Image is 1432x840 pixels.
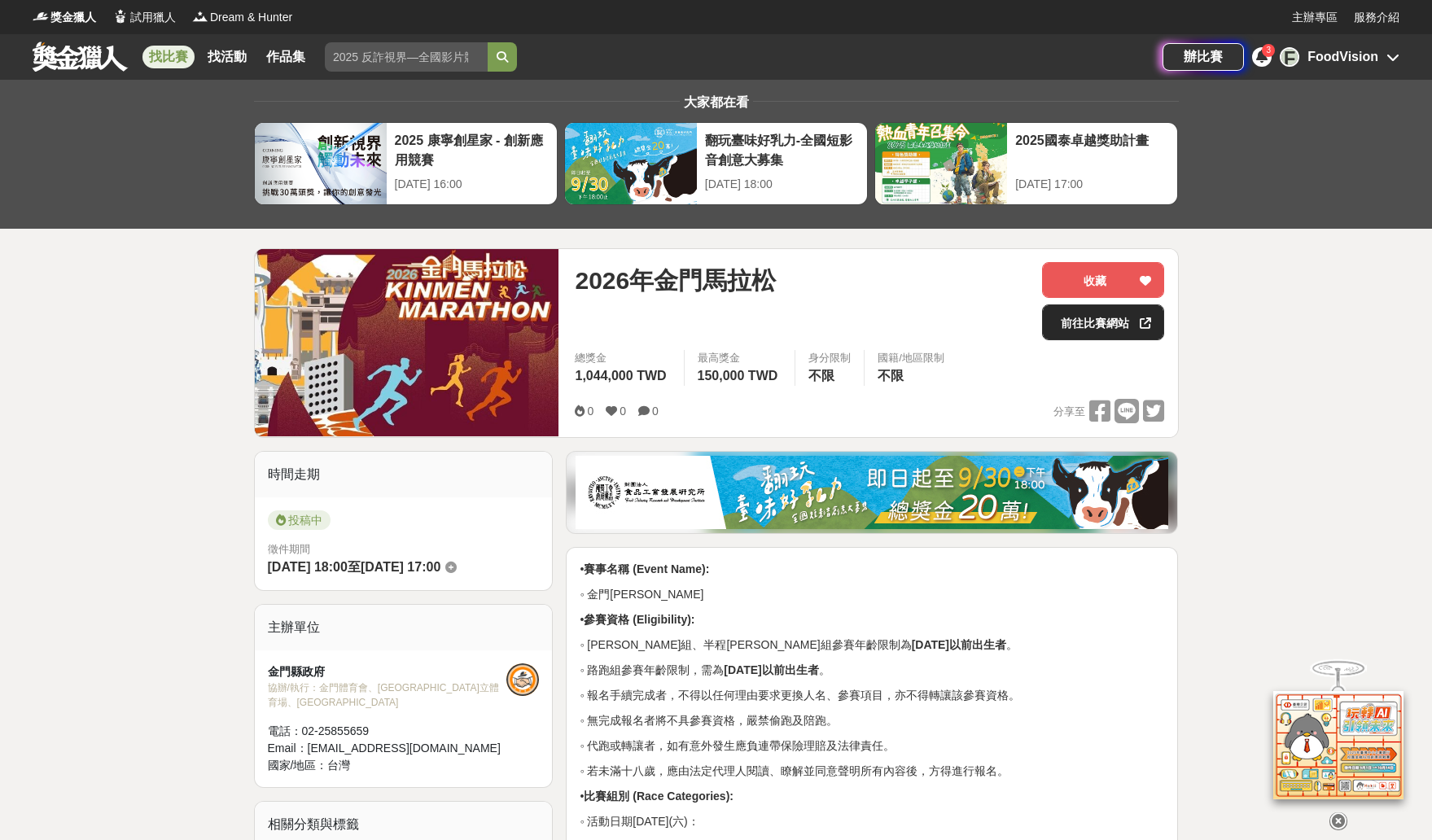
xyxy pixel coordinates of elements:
[255,605,553,650] div: 主辦單位
[580,788,1164,805] p: •
[348,560,361,574] span: 至
[268,740,507,757] div: Email： [EMAIL_ADDRESS][DOMAIN_NAME]
[584,562,709,575] strong: 賽事名稱 (Event Name):
[327,759,350,772] span: 台灣
[874,122,1178,205] a: 2025國泰卓越獎助計畫[DATE] 17:00
[112,8,129,24] img: Logo
[878,369,904,383] span: 不限
[361,560,440,574] span: [DATE] 17:00
[1266,46,1271,55] span: 3
[1042,262,1164,298] button: 收藏
[255,249,559,436] img: Cover Image
[584,613,694,626] strong: 參賽資格 (Eligibility):
[268,663,507,680] div: 金門縣政府
[395,176,549,193] div: [DATE] 16:00
[1042,304,1164,340] a: 前往比賽網站
[724,663,818,676] strong: [DATE]以前出生者
[575,369,666,383] span: 1,044,000 TWD
[1307,47,1378,67] div: FoodVision
[50,9,96,26] span: 獎金獵人
[580,737,1164,755] p: ◦ 代跑或轉讓者，如有意外發生應負連帶保險理賠及法律責任。
[620,405,626,418] span: 0
[705,176,859,193] div: [DATE] 18:00
[1354,9,1399,26] a: 服務介紹
[142,46,195,68] a: 找比賽
[268,759,328,772] span: 國家/地區：
[587,405,593,418] span: 0
[33,9,96,26] a: Logo獎金獵人
[580,763,1164,780] p: ◦ 若未滿十八歲，應由法定代理人閱讀、瞭解並同意聲明所有內容後，方得進行報名。
[112,9,176,26] a: Logo試用獵人
[268,680,507,710] div: 協辦/執行： 金門體育會、[GEOGRAPHIC_DATA]立體育場、[GEOGRAPHIC_DATA]
[580,687,1164,704] p: ◦ 報名手續完成者，不得以任何理由要求更換人名、參賽項目，亦不得轉讓該參賽資格。
[33,8,49,24] img: Logo
[580,662,1164,679] p: ◦ 路跑組參賽年齡限制，需為 。
[1163,43,1244,71] a: 辦比賽
[580,611,1164,628] p: •
[575,350,670,366] span: 總獎金
[1015,176,1169,193] div: [DATE] 17:00
[268,543,310,555] span: 徵件期間
[680,95,753,109] span: 大家都在看
[254,122,558,205] a: 2025 康寧創星家 - 創新應用競賽[DATE] 16:00
[580,712,1164,729] p: ◦ 無完成報名者將不具參賽資格，嚴禁偷跑及陪跑。
[1273,691,1404,799] img: d2146d9a-e6f6-4337-9592-8cefde37ba6b.png
[698,369,778,383] span: 150,000 TWD
[580,813,1164,830] p: ◦ 活動日期[DATE](六)：
[652,405,659,418] span: 0
[580,586,1164,603] p: ◦ 金門[PERSON_NAME]
[584,790,734,803] strong: 比賽組別 (Race Categories):
[912,638,1006,651] strong: [DATE]以前出生者
[268,510,331,530] span: 投稿中
[192,9,292,26] a: LogoDream & Hunter
[576,456,1168,529] img: 1c81a89c-c1b3-4fd6-9c6e-7d29d79abef5.jpg
[255,452,553,497] div: 時間走期
[1280,47,1299,67] div: F
[325,42,488,72] input: 2025 反詐視界—全國影片競賽
[260,46,312,68] a: 作品集
[268,560,348,574] span: [DATE] 18:00
[395,131,549,168] div: 2025 康寧創星家 - 創新應用競賽
[580,637,1164,654] p: ◦ [PERSON_NAME]組、半程[PERSON_NAME]組參賽年齡限制為 。
[192,8,208,24] img: Logo
[1053,400,1085,424] span: 分享至
[575,262,776,299] span: 2026年金門馬拉松
[698,350,782,366] span: 最高獎金
[1015,131,1169,168] div: 2025國泰卓越獎助計畫
[130,9,176,26] span: 試用獵人
[564,122,868,205] a: 翻玩臺味好乳力-全國短影音創意大募集[DATE] 18:00
[808,369,834,383] span: 不限
[210,9,292,26] span: Dream & Hunter
[201,46,253,68] a: 找活動
[705,131,859,168] div: 翻玩臺味好乳力-全國短影音創意大募集
[1292,9,1338,26] a: 主辦專區
[878,350,944,366] div: 國籍/地區限制
[808,350,851,366] div: 身分限制
[268,723,507,740] div: 電話： 02-25855659
[580,561,1164,578] p: •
